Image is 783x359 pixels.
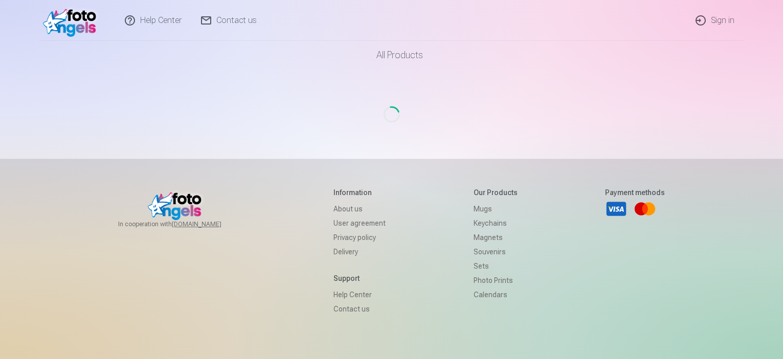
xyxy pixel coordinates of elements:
a: Photo prints [474,273,518,288]
span: In cooperation with [118,220,246,228]
a: Mastercard [634,198,656,220]
h5: Payment methods [605,187,665,198]
h5: Our products [474,187,518,198]
a: User agreement [333,216,386,230]
a: Magnets [474,230,518,245]
a: Delivery [333,245,386,259]
a: All products [348,41,435,69]
a: About us [333,202,386,216]
h5: Information [333,187,386,198]
a: Keychains [474,216,518,230]
a: Mugs [474,202,518,216]
a: Privacy policy [333,230,386,245]
h5: Support [333,273,386,283]
img: /v1 [43,4,102,37]
a: Calendars [474,288,518,302]
a: Visa [605,198,628,220]
a: Souvenirs [474,245,518,259]
a: Help Center [333,288,386,302]
a: [DOMAIN_NAME] [172,220,246,228]
a: Sets [474,259,518,273]
a: Contact us [333,302,386,316]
